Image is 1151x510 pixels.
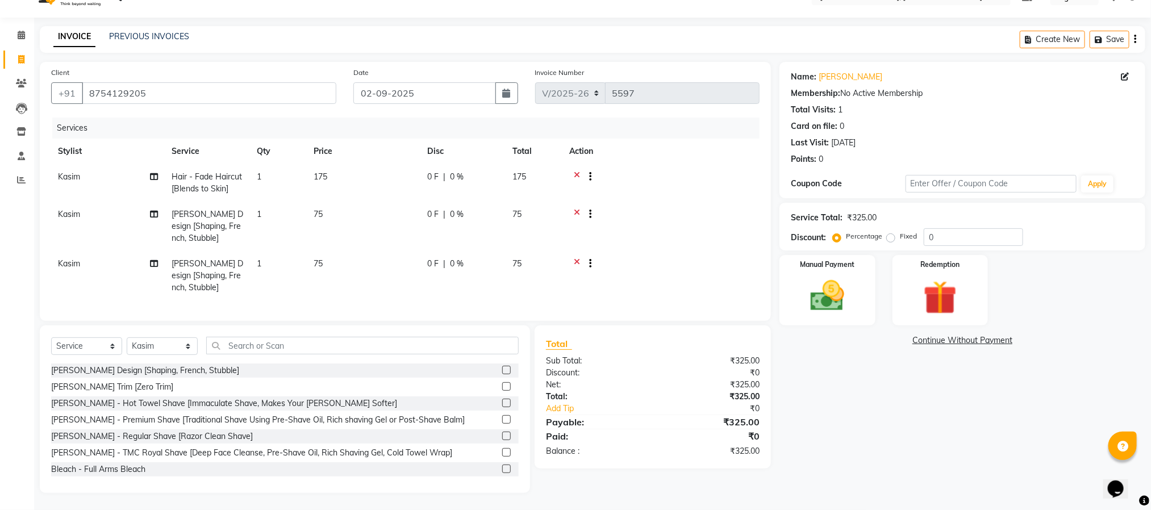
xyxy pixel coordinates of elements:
[847,212,877,224] div: ₹325.00
[52,118,768,139] div: Services
[427,208,439,220] span: 0 F
[791,212,843,224] div: Service Total:
[537,403,672,415] a: Add Tip
[900,231,917,241] label: Fixed
[546,338,572,350] span: Total
[353,68,369,78] label: Date
[537,355,653,367] div: Sub Total:
[1103,465,1140,499] iframe: chat widget
[172,172,242,194] span: Hair - Fade Haircut [Blends to Skin]
[791,120,837,132] div: Card on file:
[838,104,843,116] div: 1
[920,260,960,270] label: Redemption
[109,31,189,41] a: PREVIOUS INVOICES
[257,209,261,219] span: 1
[840,120,844,132] div: 0
[450,171,464,183] span: 0 %
[906,175,1077,193] input: Enter Offer / Coupon Code
[1020,31,1085,48] button: Create New
[791,232,826,244] div: Discount:
[791,87,1134,99] div: No Active Membership
[172,209,243,243] span: [PERSON_NAME] Design [Shaping, French, Stubble]
[443,208,445,220] span: |
[1081,175,1114,193] button: Apply
[791,153,816,165] div: Points:
[58,209,80,219] span: Kasim
[791,137,829,149] div: Last Visit:
[427,258,439,270] span: 0 F
[653,355,768,367] div: ₹325.00
[51,430,253,442] div: [PERSON_NAME] - Regular Shave [Razor Clean Shave]
[800,277,854,315] img: _cash.svg
[51,381,173,393] div: [PERSON_NAME] Trim [Zero Trim]
[450,258,464,270] span: 0 %
[427,171,439,183] span: 0 F
[537,379,653,391] div: Net:
[314,258,323,269] span: 75
[653,367,768,379] div: ₹0
[535,68,585,78] label: Invoice Number
[51,68,69,78] label: Client
[537,391,653,403] div: Total:
[314,172,327,182] span: 175
[172,258,243,292] span: [PERSON_NAME] Design [Shaping, French, Stubble]
[831,137,856,149] div: [DATE]
[51,398,397,409] div: [PERSON_NAME] - Hot Towel Shave [Immaculate Shave, Makes Your [PERSON_NAME] Softer]
[450,208,464,220] span: 0 %
[653,391,768,403] div: ₹325.00
[562,139,760,164] th: Action
[53,27,95,47] a: INVOICE
[51,365,239,377] div: [PERSON_NAME] Design [Shaping, French, Stubble]
[307,139,420,164] th: Price
[913,277,967,319] img: _gift.svg
[257,258,261,269] span: 1
[257,172,261,182] span: 1
[58,172,80,182] span: Kasim
[1090,31,1129,48] button: Save
[250,139,307,164] th: Qty
[443,258,445,270] span: |
[537,445,653,457] div: Balance :
[51,82,83,104] button: +91
[58,258,80,269] span: Kasim
[537,415,653,429] div: Payable:
[51,447,452,459] div: [PERSON_NAME] - TMC Royal Shave [Deep Face Cleanse, Pre-Shave Oil, Rich Shaving Gel, Cold Towel W...
[512,209,522,219] span: 75
[537,367,653,379] div: Discount:
[51,463,145,475] div: Bleach - Full Arms Bleach
[443,171,445,183] span: |
[653,379,768,391] div: ₹325.00
[51,139,165,164] th: Stylist
[791,71,816,83] div: Name:
[819,153,823,165] div: 0
[653,415,768,429] div: ₹325.00
[791,104,836,116] div: Total Visits:
[537,429,653,443] div: Paid:
[653,429,768,443] div: ₹0
[791,87,840,99] div: Membership:
[506,139,562,164] th: Total
[653,445,768,457] div: ₹325.00
[791,178,905,190] div: Coupon Code
[420,139,506,164] th: Disc
[846,231,882,241] label: Percentage
[800,260,855,270] label: Manual Payment
[672,403,768,415] div: ₹0
[82,82,336,104] input: Search by Name/Mobile/Email/Code
[512,258,522,269] span: 75
[51,414,465,426] div: [PERSON_NAME] - Premium Shave [Traditional Shave Using Pre-Shave Oil, Rich shaving Gel or Post-Sh...
[314,209,323,219] span: 75
[165,139,250,164] th: Service
[819,71,882,83] a: [PERSON_NAME]
[782,335,1143,346] a: Continue Without Payment
[206,337,519,354] input: Search or Scan
[512,172,526,182] span: 175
